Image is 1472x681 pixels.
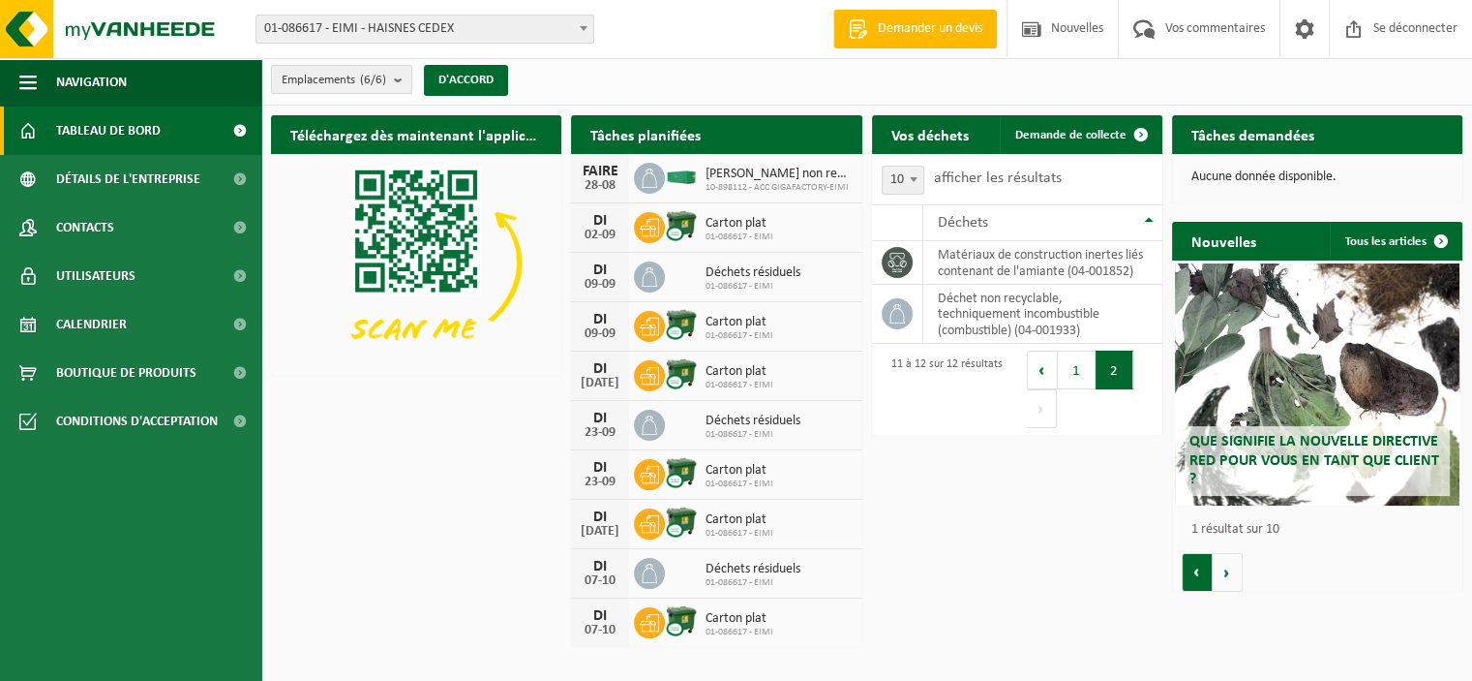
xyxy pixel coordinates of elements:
[890,172,904,187] font: 10
[706,429,773,440] font: 01-086617 - EIMI
[665,456,698,489] img: WB-1100-CU
[585,623,616,637] font: 07-10
[271,65,412,94] button: Emplacements(6/6)
[593,213,607,229] font: DI
[56,221,114,235] font: Contacts
[585,573,616,588] font: 07-10
[706,281,773,292] font: 01-086617 - EIMI
[665,506,698,539] img: WB-1100-CU
[706,463,766,478] font: Carton plat
[593,361,607,377] font: DI
[271,154,561,372] img: Téléchargez l'application VHEPlus
[706,611,766,626] font: Carton plat
[1000,115,1160,154] a: Demande de collecte
[706,414,800,428] font: Déchets résiduels
[938,248,1143,278] font: matériaux de construction inertes liés contenant de l'amiante (04-001852)
[706,182,849,193] font: 10-898112 - ACC GIGAFACTORY-EIMI
[264,21,454,36] font: 01-086617 - EIMI - HAISNES CEDEX
[1373,21,1457,36] font: Se déconnecter
[706,512,766,527] font: Carton plat
[938,215,988,231] font: Déchets
[706,315,766,329] font: Carton plat
[56,124,161,139] font: Tableau de bord
[665,168,698,185] img: HK-XC-30-GN-00
[585,475,616,489] font: 23-09
[255,15,594,44] span: 01-086617 - EIMI - HAISNES CEDEX
[56,76,127,90] font: Navigation
[665,357,698,390] img: WB-1100-CU
[290,129,645,144] font: Téléchargez dès maintenant l'application Vanheede+ !
[585,228,616,242] font: 02-09
[882,166,924,195] span: 10
[706,364,766,379] font: Carton plat
[1015,129,1127,141] font: Demande de collecte
[593,460,607,476] font: DI
[883,167,923,194] span: 10
[1191,170,1337,184] font: Aucune donnée disponible.
[593,510,607,525] font: DI
[891,358,1003,370] font: 11 à 12 sur 12 résultats
[56,415,218,429] font: Conditions d'acceptation
[585,425,616,440] font: 23-09
[282,74,355,86] font: Emplacements
[1330,222,1460,261] a: Tous les articles
[585,178,616,193] font: 28-08
[593,312,607,327] font: DI
[938,292,1099,338] font: déchet non recyclable, techniquement incombustible (combustible) (04-001933)
[706,232,773,242] font: 01-086617 - EIMI
[706,479,773,489] font: 01-086617 - EIMI
[1051,21,1103,36] font: Nouvelles
[593,263,607,278] font: DI
[590,129,701,144] font: Tâches planifiées
[1027,351,1058,389] button: Previous
[665,308,698,341] img: WB-1100-CU
[706,265,800,280] font: Déchets résiduels
[438,74,494,86] font: D'ACCORD
[706,528,773,539] font: 01-086617 - EIMI
[1058,351,1096,389] button: 1
[424,65,508,96] button: D'ACCORD
[585,277,616,292] font: 09-09
[1191,522,1279,537] font: 1 résultat sur 10
[1191,129,1314,144] font: Tâches demandées
[581,524,619,539] font: [DATE]
[891,129,969,144] font: Vos déchets
[1096,351,1133,389] button: 2
[878,21,982,36] font: Demander un devis
[706,562,800,576] font: Déchets résiduels
[706,167,1126,181] font: [PERSON_NAME] non recyclable, techniquement incombustible (combustible)
[593,411,607,426] font: DI
[1345,235,1427,248] font: Tous les articles
[56,318,127,332] font: Calendrier
[360,74,386,86] font: (6/6)
[585,326,616,341] font: 09-09
[706,380,773,390] font: 01-086617 - EIMI
[56,366,196,381] font: Boutique de produits
[706,216,766,231] font: Carton plat
[665,209,698,242] img: WB-1100-CU
[581,376,619,390] font: [DATE]
[833,10,997,48] a: Demander un devis
[1191,235,1256,251] font: Nouvelles
[1027,389,1057,428] button: Next
[593,608,607,624] font: DI
[56,172,200,187] font: Détails de l'entreprise
[706,577,773,588] font: 01-086617 - EIMI
[583,164,618,179] font: FAIRE
[1175,263,1459,506] a: Que signifie la nouvelle directive RED pour vous en tant que client ?
[56,269,135,284] font: Utilisateurs
[593,559,607,574] font: DI
[706,330,773,341] font: 01-086617 - EIMI
[934,170,1062,186] font: afficher les résultats
[256,15,593,43] span: 01-086617 - EIMI - HAISNES CEDEX
[665,604,698,637] img: WB-1100-CU
[706,627,773,637] font: 01-086617 - EIMI
[1165,21,1265,36] font: Vos commentaires
[1189,434,1439,486] font: Que signifie la nouvelle directive RED pour vous en tant que client ?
